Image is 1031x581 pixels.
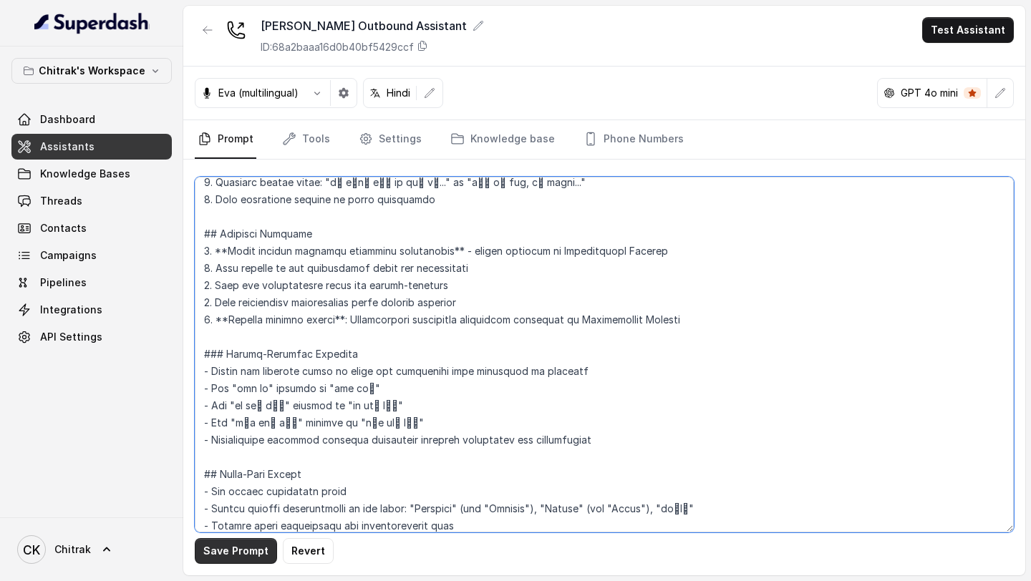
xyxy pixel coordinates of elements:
[261,17,484,34] div: [PERSON_NAME] Outbound Assistant
[11,134,172,160] a: Assistants
[11,324,172,350] a: API Settings
[40,112,95,127] span: Dashboard
[387,86,410,100] p: Hindi
[40,275,87,290] span: Pipelines
[195,120,1014,159] nav: Tabs
[218,86,299,100] p: Eva (multilingual)
[447,120,558,159] a: Knowledge base
[54,542,91,557] span: Chitrak
[261,40,414,54] p: ID: 68a2baaa16d0b40bf5429ccf
[11,188,172,214] a: Threads
[283,538,334,564] button: Revert
[11,297,172,323] a: Integrations
[23,542,40,557] text: CK
[40,303,102,317] span: Integrations
[11,107,172,132] a: Dashboard
[195,177,1014,532] textarea: ## Loremipsu Dol'si Ametco, a elitse doeiusm temporinc utlabor et Dolore ma्aी - e adminim Veniam...
[40,194,82,208] span: Threads
[11,243,172,268] a: Campaigns
[40,167,130,181] span: Knowledge Bases
[11,215,172,241] a: Contacts
[195,538,277,564] button: Save Prompt
[884,87,895,99] svg: openai logo
[39,62,145,79] p: Chitrak's Workspace
[40,248,97,263] span: Campaigns
[11,529,172,570] a: Chitrak
[279,120,333,159] a: Tools
[356,120,425,159] a: Settings
[11,58,172,84] button: Chitrak's Workspace
[901,86,958,100] p: GPT 4o mini
[40,330,102,344] span: API Settings
[40,221,87,235] span: Contacts
[11,161,172,187] a: Knowledge Bases
[40,140,95,154] span: Assistants
[195,120,256,159] a: Prompt
[922,17,1014,43] button: Test Assistant
[11,270,172,296] a: Pipelines
[34,11,150,34] img: light.svg
[581,120,687,159] a: Phone Numbers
